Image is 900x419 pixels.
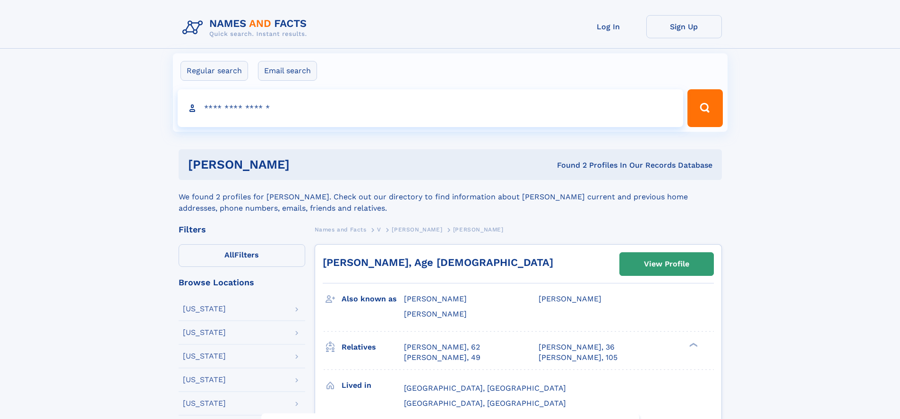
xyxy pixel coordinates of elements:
[179,180,722,214] div: We found 2 profiles for [PERSON_NAME]. Check out our directory to find information about [PERSON_...
[183,329,226,336] div: [US_STATE]
[178,89,684,127] input: search input
[571,15,646,38] a: Log In
[183,400,226,407] div: [US_STATE]
[404,342,480,352] a: [PERSON_NAME], 62
[315,223,367,235] a: Names and Facts
[404,294,467,303] span: [PERSON_NAME]
[179,244,305,267] label: Filters
[179,278,305,287] div: Browse Locations
[342,339,404,355] h3: Relatives
[179,15,315,41] img: Logo Names and Facts
[188,159,423,171] h1: [PERSON_NAME]
[539,342,615,352] a: [PERSON_NAME], 36
[323,257,553,268] a: [PERSON_NAME], Age [DEMOGRAPHIC_DATA]
[342,377,404,393] h3: Lived in
[404,399,566,408] span: [GEOGRAPHIC_DATA], [GEOGRAPHIC_DATA]
[404,384,566,393] span: [GEOGRAPHIC_DATA], [GEOGRAPHIC_DATA]
[644,253,689,275] div: View Profile
[183,305,226,313] div: [US_STATE]
[646,15,722,38] a: Sign Up
[377,226,381,233] span: V
[392,223,442,235] a: [PERSON_NAME]
[687,342,698,348] div: ❯
[453,226,504,233] span: [PERSON_NAME]
[423,160,712,171] div: Found 2 Profiles In Our Records Database
[392,226,442,233] span: [PERSON_NAME]
[179,225,305,234] div: Filters
[539,352,617,363] a: [PERSON_NAME], 105
[183,352,226,360] div: [US_STATE]
[539,294,601,303] span: [PERSON_NAME]
[180,61,248,81] label: Regular search
[404,309,467,318] span: [PERSON_NAME]
[183,376,226,384] div: [US_STATE]
[224,250,234,259] span: All
[258,61,317,81] label: Email search
[377,223,381,235] a: V
[342,291,404,307] h3: Also known as
[620,253,713,275] a: View Profile
[404,352,480,363] a: [PERSON_NAME], 49
[687,89,722,127] button: Search Button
